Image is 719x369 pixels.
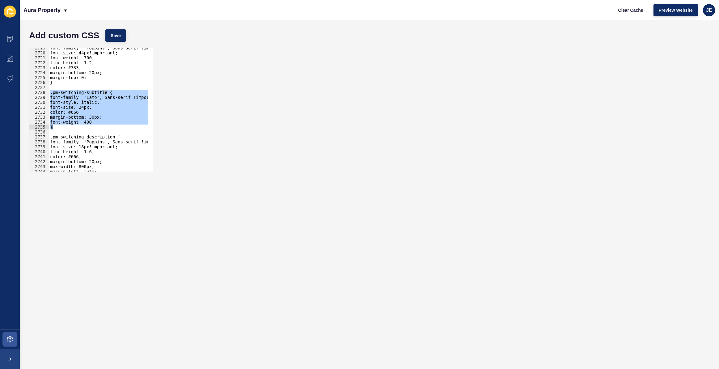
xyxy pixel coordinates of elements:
[29,129,49,134] div: 2736
[29,60,49,65] div: 2722
[29,32,99,39] h1: Add custom CSS
[29,169,49,174] div: 2744
[29,80,49,85] div: 2726
[613,4,649,16] button: Clear Cache
[29,85,49,90] div: 2727
[29,159,49,164] div: 2742
[29,55,49,60] div: 2721
[29,65,49,70] div: 2723
[29,75,49,80] div: 2725
[29,70,49,75] div: 2724
[23,2,61,18] p: Aura Property
[29,110,49,115] div: 2732
[29,154,49,159] div: 2741
[29,164,49,169] div: 2743
[111,32,121,39] span: Save
[618,7,643,13] span: Clear Cache
[29,95,49,100] div: 2729
[105,29,126,42] button: Save
[29,100,49,105] div: 2730
[29,149,49,154] div: 2740
[29,144,49,149] div: 2739
[29,45,49,50] div: 2719
[706,7,712,13] span: JE
[29,125,49,129] div: 2735
[29,50,49,55] div: 2720
[29,115,49,120] div: 2733
[29,139,49,144] div: 2738
[653,4,698,16] button: Preview Website
[659,7,693,13] span: Preview Website
[29,105,49,110] div: 2731
[29,134,49,139] div: 2737
[29,90,49,95] div: 2728
[29,120,49,125] div: 2734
